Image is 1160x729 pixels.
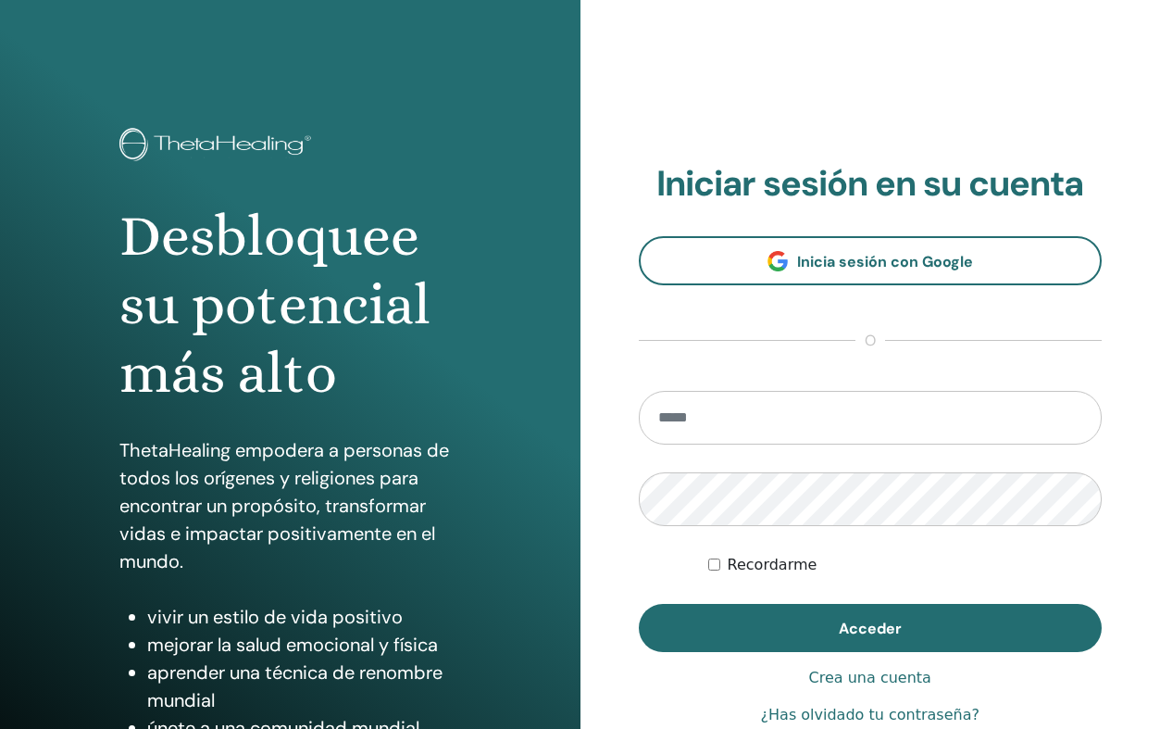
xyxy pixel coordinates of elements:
[728,554,817,576] label: Recordarme
[708,554,1102,576] div: Mantenerme autenticado indefinidamente o hasta cerrar la sesión manualmente
[639,163,1103,206] h2: Iniciar sesión en su cuenta
[797,252,973,271] span: Inicia sesión con Google
[147,603,460,631] li: vivir un estilo de vida positivo
[119,202,460,408] h1: Desbloquee su potencial más alto
[839,619,902,638] span: Acceder
[855,330,885,352] span: o
[639,236,1103,285] a: Inicia sesión con Google
[119,436,460,575] p: ThetaHealing empodera a personas de todos los orígenes y religiones para encontrar un propósito, ...
[147,659,460,714] li: aprender una técnica de renombre mundial
[809,667,931,689] a: Crea una cuenta
[639,604,1103,652] button: Acceder
[147,631,460,659] li: mejorar la salud emocional y física
[761,704,979,726] a: ¿Has olvidado tu contraseña?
